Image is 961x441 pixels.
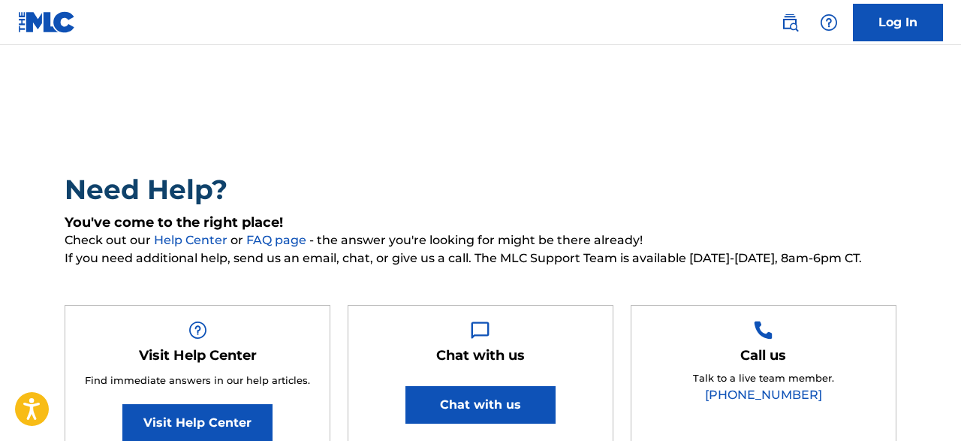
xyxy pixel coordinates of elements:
[886,369,961,441] iframe: Chat Widget
[85,374,310,386] span: Find immediate answers in our help articles.
[246,233,309,247] a: FAQ page
[775,8,805,38] a: Public Search
[65,173,897,207] h2: Need Help?
[154,233,230,247] a: Help Center
[814,8,844,38] div: Help
[781,14,799,32] img: search
[65,231,897,249] span: Check out our or - the answer you're looking for might be there already!
[820,14,838,32] img: help
[18,11,76,33] img: MLC Logo
[436,347,525,364] h5: Chat with us
[471,321,490,340] img: Help Box Image
[65,249,897,267] span: If you need additional help, send us an email, chat, or give us a call. The MLC Support Team is a...
[693,371,834,386] p: Talk to a live team member.
[188,321,207,340] img: Help Box Image
[139,347,257,364] h5: Visit Help Center
[754,321,773,340] img: Help Box Image
[65,214,897,231] h5: You've come to the right place!
[705,388,822,402] a: [PHONE_NUMBER]
[405,386,556,424] button: Chat with us
[853,4,943,41] a: Log In
[740,347,786,364] h5: Call us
